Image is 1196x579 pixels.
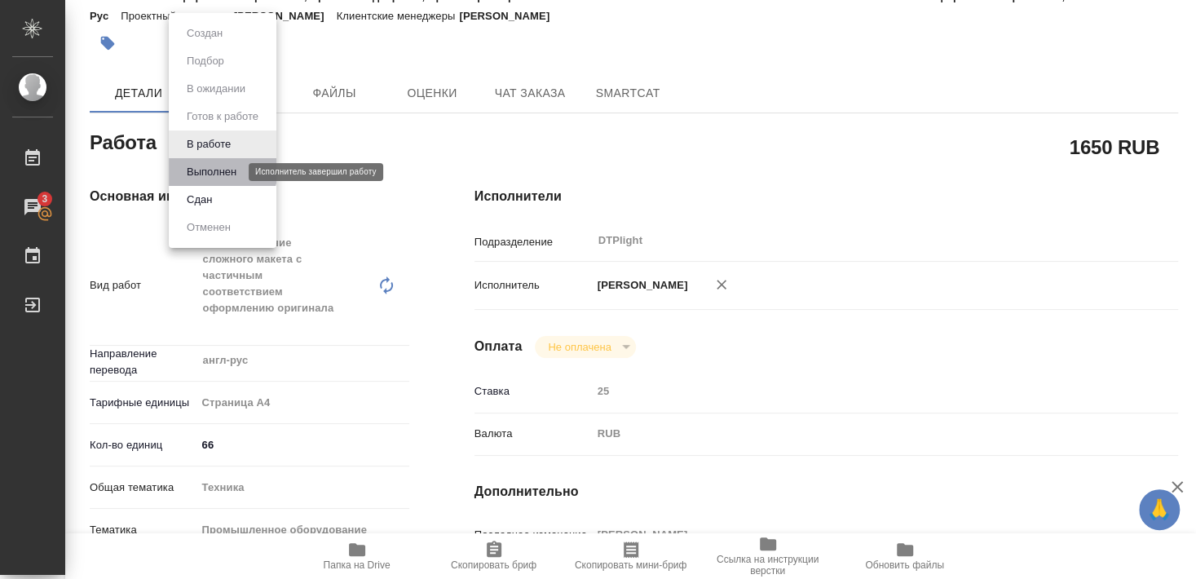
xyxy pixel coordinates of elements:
button: В ожидании [182,80,250,98]
button: Выполнен [182,163,241,181]
button: Сдан [182,191,217,209]
button: В работе [182,135,236,153]
button: Готов к работе [182,108,263,126]
button: Создан [182,24,227,42]
button: Подбор [182,52,229,70]
button: Отменен [182,219,236,236]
